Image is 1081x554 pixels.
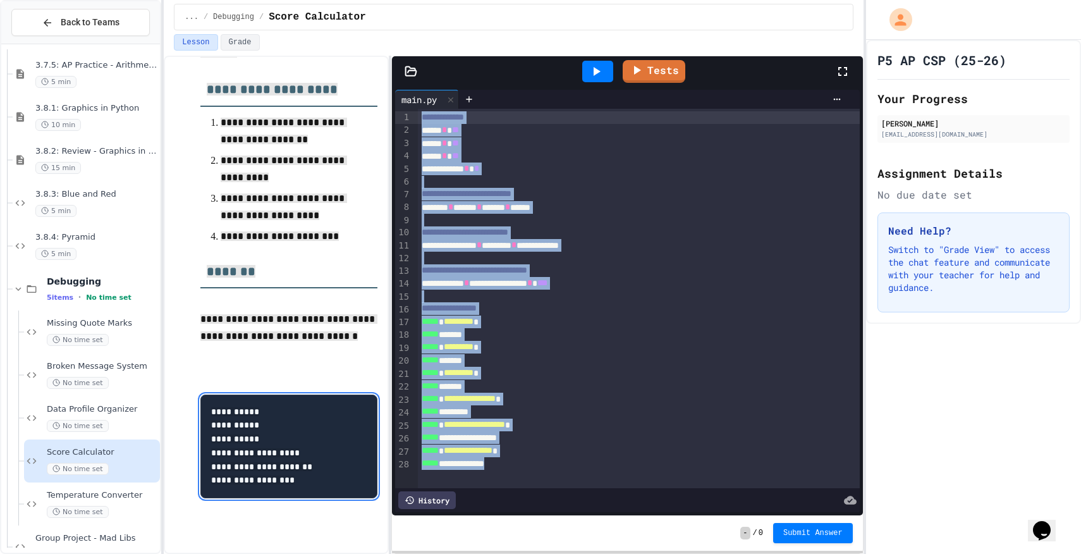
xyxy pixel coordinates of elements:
[35,146,157,157] span: 3.8.2: Review - Graphics in Python
[753,528,757,538] span: /
[395,459,411,471] div: 28
[35,76,76,88] span: 5 min
[395,90,459,109] div: main.py
[395,176,411,188] div: 6
[877,90,1070,108] h2: Your Progress
[395,291,411,304] div: 15
[395,394,411,407] div: 23
[47,447,157,458] span: Score Calculator
[395,420,411,433] div: 25
[35,205,76,217] span: 5 min
[47,377,109,389] span: No time set
[395,329,411,342] div: 18
[395,381,411,393] div: 22
[395,124,411,137] div: 2
[877,164,1070,182] h2: Assignment Details
[47,276,157,287] span: Debugging
[395,137,411,150] div: 3
[11,9,150,36] button: Back to Teams
[773,523,853,543] button: Submit Answer
[395,433,411,445] div: 26
[47,404,157,415] span: Data Profile Organizer
[47,420,109,432] span: No time set
[269,9,366,25] span: Score Calculator
[259,12,264,22] span: /
[35,103,157,114] span: 3.8.1: Graphics in Python
[78,292,81,302] span: •
[395,240,411,252] div: 11
[395,188,411,201] div: 7
[395,111,411,124] div: 1
[61,16,119,29] span: Back to Teams
[395,278,411,290] div: 14
[395,163,411,176] div: 5
[876,5,915,34] div: My Account
[395,316,411,329] div: 17
[888,223,1059,238] h3: Need Help?
[395,265,411,278] div: 13
[395,446,411,459] div: 27
[395,150,411,163] div: 4
[395,407,411,419] div: 24
[395,342,411,355] div: 19
[395,252,411,265] div: 12
[35,189,157,200] span: 3.8.3: Blue and Red
[213,12,254,22] span: Debugging
[35,60,157,71] span: 3.7.5: AP Practice - Arithmetic Operators
[47,490,157,501] span: Temperature Converter
[1028,503,1068,541] iframe: chat widget
[221,34,260,51] button: Grade
[395,201,411,214] div: 8
[623,60,685,83] a: Tests
[395,368,411,381] div: 21
[47,506,109,518] span: No time set
[47,318,157,329] span: Missing Quote Marks
[47,334,109,346] span: No time set
[86,293,131,302] span: No time set
[35,119,81,131] span: 10 min
[881,118,1066,129] div: [PERSON_NAME]
[395,304,411,316] div: 16
[398,491,456,509] div: History
[35,162,81,174] span: 15 min
[395,226,411,239] div: 10
[740,527,750,539] span: -
[47,463,109,475] span: No time set
[877,187,1070,202] div: No due date set
[35,533,157,544] span: Group Project - Mad Libs
[35,232,157,243] span: 3.8.4: Pyramid
[877,51,1006,69] h1: P5 AP CSP (25-26)
[395,214,411,227] div: 9
[395,355,411,367] div: 20
[47,361,157,372] span: Broken Message System
[881,130,1066,139] div: [EMAIL_ADDRESS][DOMAIN_NAME]
[759,528,763,538] span: 0
[888,243,1059,294] p: Switch to "Grade View" to access the chat feature and communicate with your teacher for help and ...
[783,528,843,538] span: Submit Answer
[204,12,208,22] span: /
[47,293,73,302] span: 5 items
[174,34,217,51] button: Lesson
[35,248,76,260] span: 5 min
[185,12,198,22] span: ...
[395,93,443,106] div: main.py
